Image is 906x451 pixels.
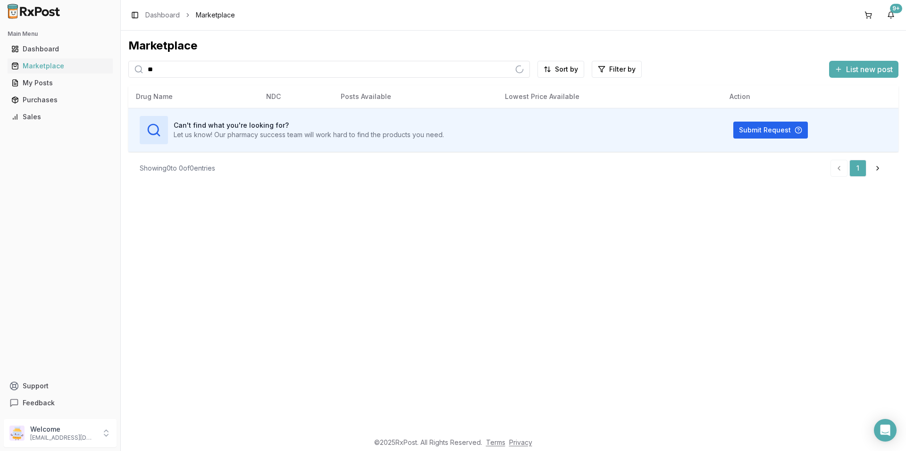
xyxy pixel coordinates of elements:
span: Feedback [23,398,55,408]
h2: Main Menu [8,30,113,38]
button: Support [4,377,117,394]
th: Lowest Price Available [497,85,722,108]
button: Submit Request [733,122,808,139]
div: Dashboard [11,44,109,54]
th: NDC [259,85,333,108]
h3: Can't find what you're looking for? [174,121,444,130]
img: User avatar [9,426,25,441]
button: Filter by [592,61,642,78]
a: Dashboard [8,41,113,57]
button: Sales [4,109,117,124]
div: Showing 0 to 0 of 0 entries [140,164,215,173]
a: 1 [849,160,866,177]
p: Welcome [30,425,96,434]
button: 9+ [883,8,898,23]
a: My Posts [8,74,113,91]
nav: breadcrumb [145,10,235,20]
a: Terms [486,438,505,446]
button: Marketplace [4,58,117,74]
a: List new post [829,66,898,75]
span: Marketplace [196,10,235,20]
span: List new post [846,64,893,75]
a: Marketplace [8,57,113,74]
th: Action [722,85,898,108]
button: Feedback [4,394,117,411]
a: Purchases [8,91,113,108]
th: Drug Name [128,85,259,108]
div: My Posts [11,78,109,88]
span: Filter by [609,65,636,74]
div: 9+ [890,4,902,13]
nav: pagination [830,160,887,177]
p: Let us know! Our pharmacy success team will work hard to find the products you need. [174,130,444,139]
div: Marketplace [11,61,109,71]
button: Dashboard [4,41,117,57]
a: Privacy [509,438,532,446]
p: [EMAIL_ADDRESS][DOMAIN_NAME] [30,434,96,442]
button: Sort by [537,61,584,78]
div: Sales [11,112,109,122]
button: My Posts [4,75,117,90]
div: Open Intercom Messenger [874,419,897,442]
span: Sort by [555,65,578,74]
a: Sales [8,108,113,125]
a: Go to next page [868,160,887,177]
div: Marketplace [128,38,898,53]
a: Dashboard [145,10,180,20]
th: Posts Available [333,85,497,108]
button: Purchases [4,92,117,107]
img: RxPost Logo [4,4,64,19]
button: List new post [829,61,898,78]
div: Purchases [11,95,109,105]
